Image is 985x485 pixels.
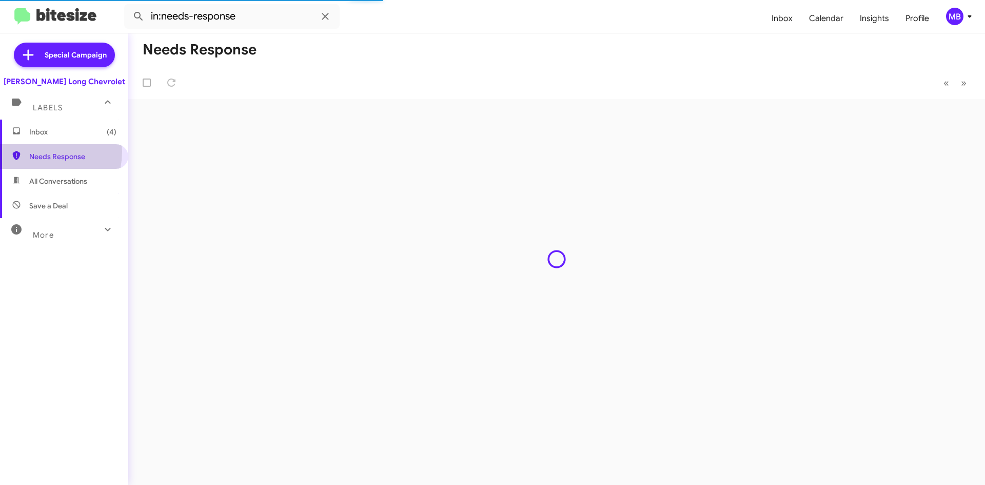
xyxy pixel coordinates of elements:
span: « [943,76,949,89]
button: Previous [937,72,955,93]
span: Inbox [29,127,116,137]
nav: Page navigation example [938,72,973,93]
span: » [961,76,967,89]
span: More [33,230,54,240]
span: Labels [33,103,63,112]
span: Save a Deal [29,201,68,211]
a: Special Campaign [14,43,115,67]
a: Inbox [763,4,801,33]
span: Needs Response [29,151,116,162]
h1: Needs Response [143,42,257,58]
input: Search [124,4,340,29]
span: (4) [107,127,116,137]
button: Next [955,72,973,93]
button: MB [937,8,974,25]
a: Insights [852,4,897,33]
a: Profile [897,4,937,33]
div: [PERSON_NAME] Long Chevrolet [4,76,125,87]
div: MB [946,8,963,25]
span: Special Campaign [45,50,107,60]
span: All Conversations [29,176,87,186]
a: Calendar [801,4,852,33]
